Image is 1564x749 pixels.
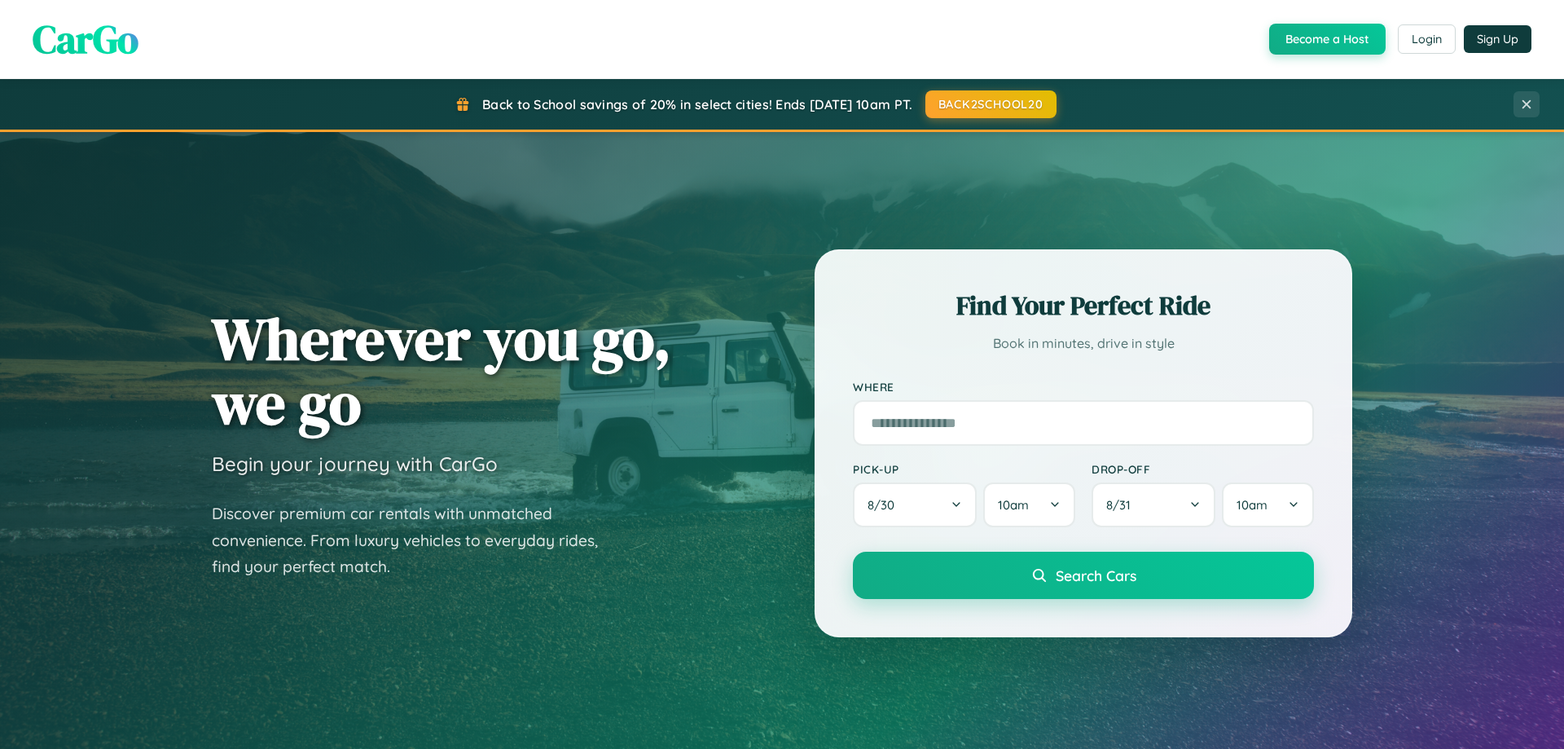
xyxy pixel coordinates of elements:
span: Search Cars [1056,566,1136,584]
label: Pick-up [853,462,1075,476]
button: 10am [1222,482,1314,527]
h2: Find Your Perfect Ride [853,288,1314,324]
span: 10am [1237,497,1267,513]
button: 10am [983,482,1075,527]
label: Drop-off [1092,462,1314,476]
span: 8 / 30 [868,497,903,513]
button: Login [1398,24,1456,54]
span: Back to School savings of 20% in select cities! Ends [DATE] 10am PT. [482,96,912,112]
button: BACK2SCHOOL20 [925,90,1057,118]
button: Become a Host [1269,24,1386,55]
button: 8/31 [1092,482,1215,527]
button: 8/30 [853,482,977,527]
button: Sign Up [1464,25,1531,53]
h3: Begin your journey with CarGo [212,452,498,476]
label: Where [853,380,1314,394]
span: CarGo [33,12,138,66]
span: 10am [998,497,1029,513]
h1: Wherever you go, we go [212,306,671,435]
span: 8 / 31 [1106,497,1139,513]
button: Search Cars [853,552,1314,599]
p: Discover premium car rentals with unmatched convenience. From luxury vehicles to everyday rides, ... [212,500,619,580]
p: Book in minutes, drive in style [853,332,1314,355]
